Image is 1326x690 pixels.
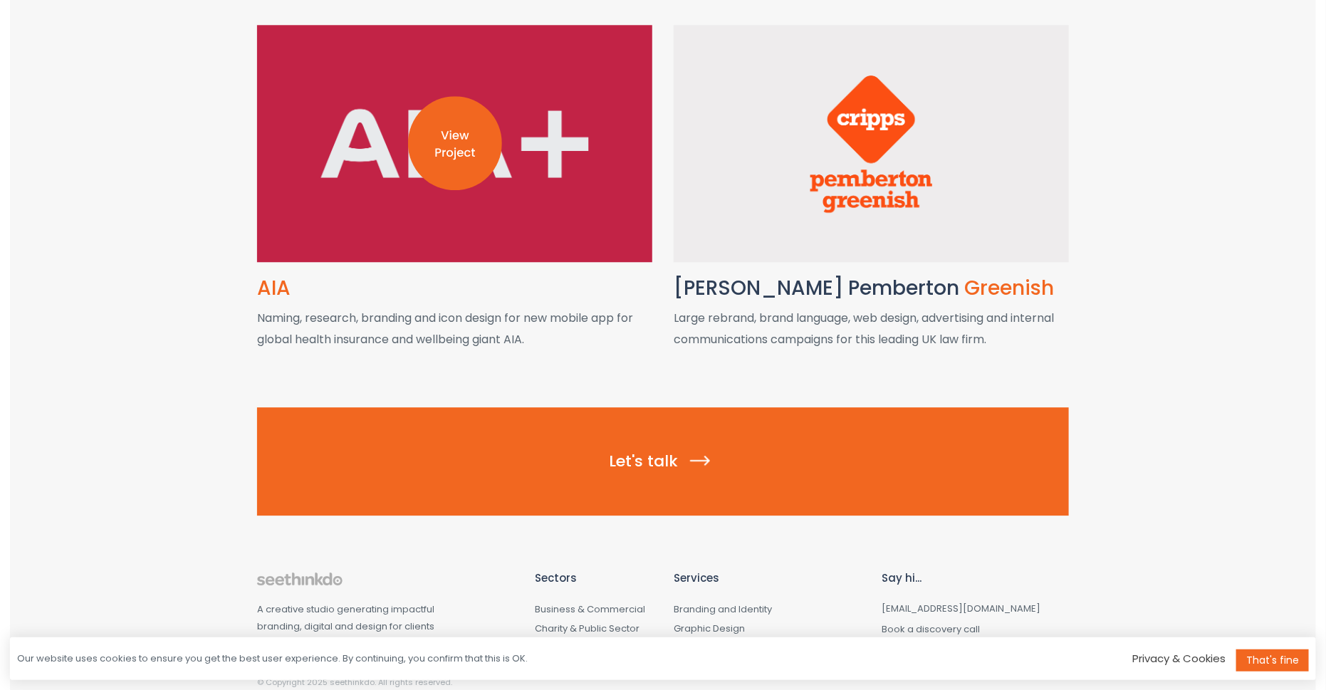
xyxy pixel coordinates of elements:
[674,622,745,635] a: Graphic Design
[674,274,843,302] span: [PERSON_NAME]
[535,622,639,635] a: Charity & Public Sector
[257,675,513,690] p: © Copyright 2025 seethinkdo. All rights reserved.
[674,573,861,585] h6: Services
[1236,649,1309,671] a: That's fine
[882,602,1041,615] a: [EMAIL_ADDRESS][DOMAIN_NAME]
[674,602,772,616] a: Branding and Identity
[535,602,645,616] a: Business & Commercial
[257,278,652,300] h2: AIA
[882,622,981,636] a: Book a discovery call
[964,274,1054,302] span: Greenish
[674,278,1069,300] h2: Cripps Pemberton Greenish
[674,308,1069,351] p: Large rebrand, brand language, web design, advertising and internal communications campaigns for ...
[408,96,502,190] img: View Project
[257,25,652,262] a: View Project
[257,407,1069,515] a: Let's talk
[257,274,291,302] span: AIA
[610,450,717,472] span: Let's talk
[1132,651,1226,666] a: Privacy & Cookies
[257,601,513,654] p: A creative studio generating impactful branding, digital and design for clients worldwide since [...
[848,274,959,302] span: Pemberton
[257,573,343,585] img: footer-logo.png
[882,573,1070,585] h6: Say hi...
[17,652,528,666] div: Our website uses cookies to ensure you get the best user experience. By continuing, you confirm t...
[535,573,652,585] h6: Sectors
[257,308,652,351] p: Naming, research, branding and icon design for new mobile app for global health insurance and wel...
